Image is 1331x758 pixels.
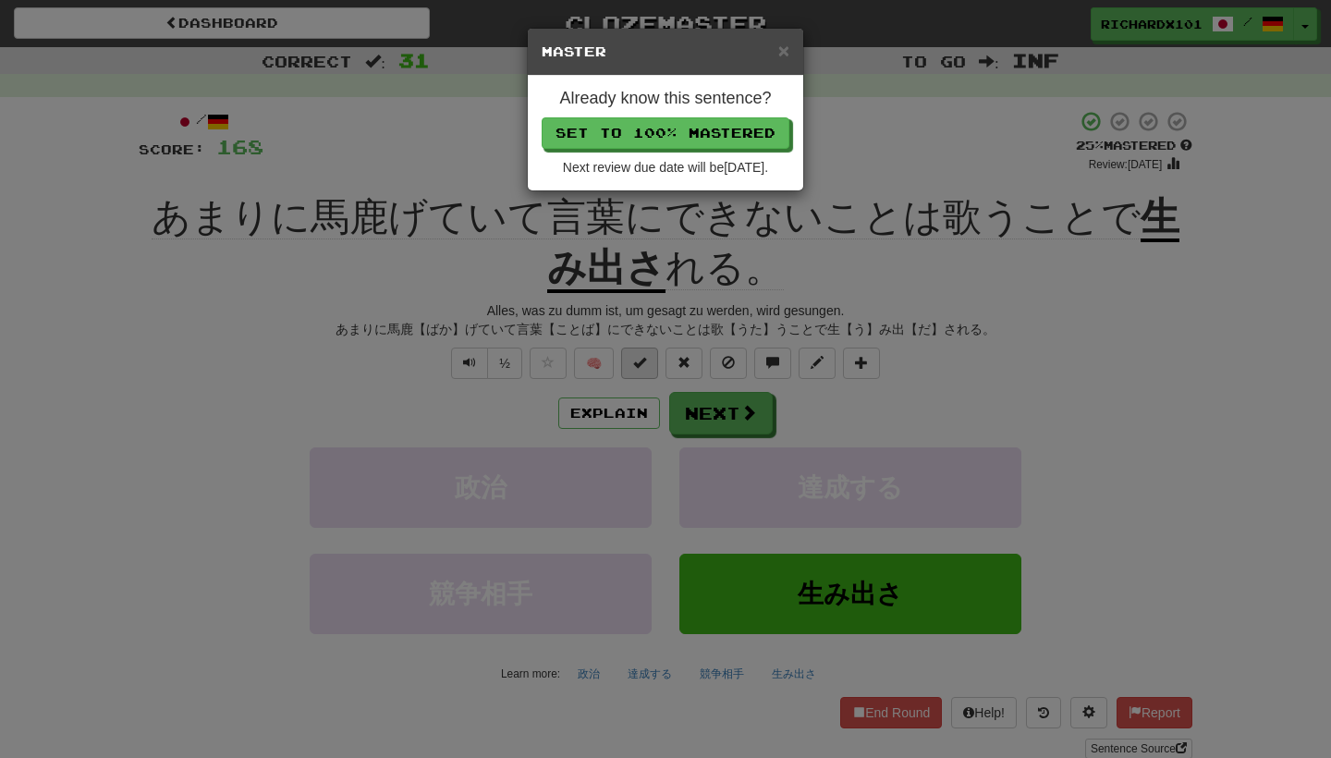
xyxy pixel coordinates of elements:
[542,158,789,177] div: Next review due date will be [DATE] .
[778,41,789,60] button: Close
[778,40,789,61] span: ×
[542,90,789,108] h4: Already know this sentence?
[542,43,789,61] h5: Master
[542,117,789,149] button: Set to 100% Mastered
